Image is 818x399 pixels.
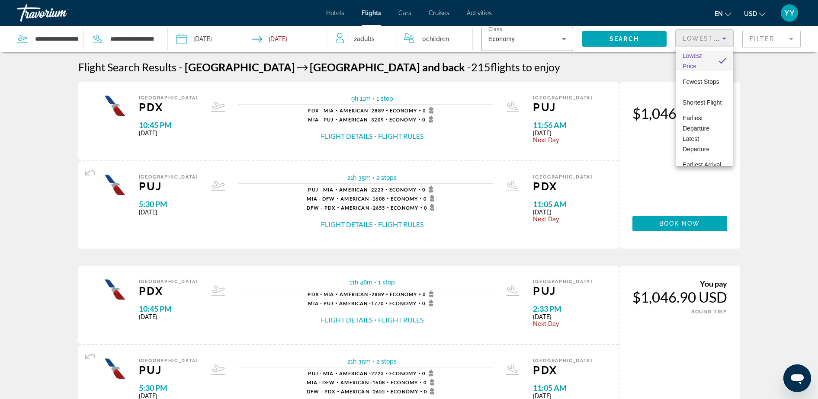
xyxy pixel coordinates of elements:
span: Earliest Arrival [683,161,721,168]
span: Latest Departure [683,135,709,153]
iframe: Button to launch messaging window [783,364,811,392]
span: Shortest Flight [683,99,722,106]
span: Earliest Departure [683,115,709,132]
div: Sort by [676,47,733,166]
span: Lowest Price [683,52,702,70]
span: Fewest Stops [683,78,719,85]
